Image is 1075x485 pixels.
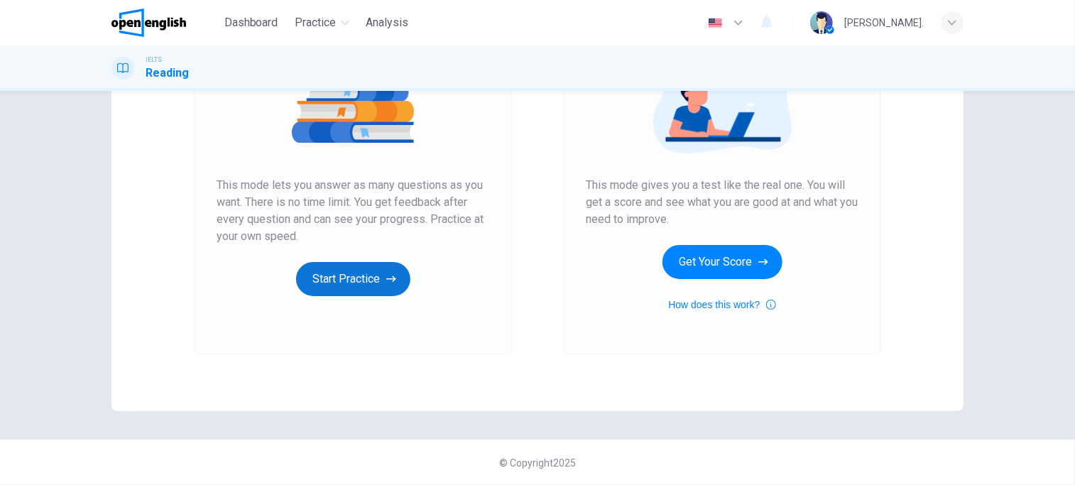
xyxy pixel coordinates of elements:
[586,177,858,228] span: This mode gives you a test like the real one. You will get a score and see what you are good at a...
[217,177,489,245] span: This mode lets you answer as many questions as you want. There is no time limit. You get feedback...
[296,262,410,296] button: Start Practice
[844,14,924,31] div: [PERSON_NAME].
[706,18,724,28] img: en
[290,10,355,36] button: Practice
[146,55,162,65] span: IELTS
[219,10,284,36] button: Dashboard
[111,9,219,37] a: OpenEnglish logo
[361,10,415,36] button: Analysis
[111,9,186,37] img: OpenEnglish logo
[295,14,337,31] span: Practice
[662,245,782,279] button: Get Your Score
[366,14,409,31] span: Analysis
[499,457,576,469] span: © Copyright 2025
[810,11,833,34] img: Profile picture
[668,296,775,313] button: How does this work?
[146,65,189,82] h1: Reading
[224,14,278,31] span: Dashboard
